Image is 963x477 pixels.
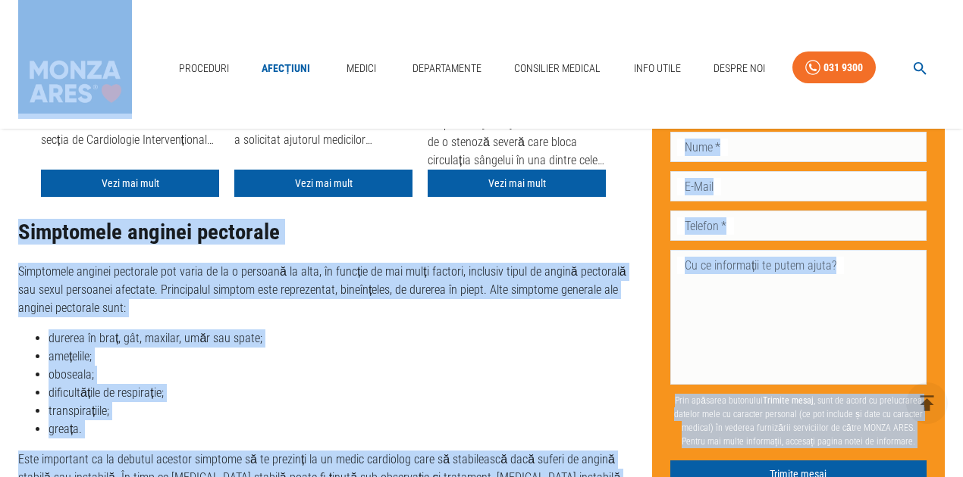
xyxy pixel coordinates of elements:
[49,420,628,438] li: greața.
[18,220,628,245] h2: Simptomele anginei pectorale
[41,170,219,198] a: Vezi mai mult
[763,395,814,406] b: Trimite mesaj
[906,382,948,424] button: delete
[337,53,385,84] a: Medici
[823,58,863,77] div: 031 9300
[670,388,927,454] p: Prin apăsarea butonului , sunt de acord cu prelucrarea datelor mele cu caracter personal (ce pot ...
[428,115,606,170] div: Un pacient [DATE] de ani a fost tratat de o stenoză severă care bloca circulația sângelui în una ...
[49,366,628,384] li: oboseala;
[508,53,607,84] a: Consilier Medical
[628,53,687,84] a: Info Utile
[49,384,628,402] li: dificultățile de respirație;
[49,329,628,348] li: durerea în braț, gât, maxilar, umăr sau spate;
[234,170,412,198] a: Vezi mai mult
[18,263,628,317] p: Simptomele anginei pectorale pot varia de la o persoană la alta, în funcție de mai mulți factori,...
[173,53,235,84] a: Proceduri
[49,348,628,366] li: amețelile;
[49,402,628,420] li: transpirațiile;
[428,170,606,198] a: Vezi mai mult
[256,53,316,84] a: Afecțiuni
[792,51,876,84] a: 031 9300
[707,53,771,84] a: Despre Noi
[406,53,488,84] a: Departamente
